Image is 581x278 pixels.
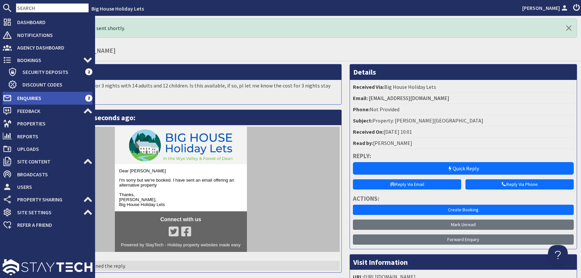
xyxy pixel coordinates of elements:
[353,117,372,124] strong: Subject:
[8,79,92,90] a: Discount Codes
[20,64,341,80] h3: Message
[3,30,92,40] a: Notifications
[352,82,575,93] li: Big House Holiday Lets
[352,138,575,149] li: [PERSON_NAME]
[353,152,574,160] h4: Reply:
[3,156,92,167] a: Site Content
[353,195,574,202] h4: Actions:
[352,104,575,115] li: Not Provided
[3,220,92,230] a: Refer a Friend
[3,118,92,129] a: Properties
[97,42,221,47] p: Dear [PERSON_NAME]
[12,194,83,205] span: Property Sharing
[12,17,92,27] span: Dashboard
[12,131,92,142] span: Reports
[522,4,569,12] a: [PERSON_NAME]
[3,182,92,192] a: Users
[22,82,340,97] p: We are looking for staying here for 3 nights with 14 adults and 12 children. Is this available, i...
[350,255,577,270] h3: Visit Information
[12,55,83,65] span: Bookings
[12,182,92,192] span: Users
[12,42,92,53] span: Agency Dashboard
[3,131,92,142] a: Reports
[350,64,577,80] h3: Details
[3,106,92,116] a: Feedback
[3,17,92,27] a: Dashboard
[12,144,92,154] span: Uploads
[3,259,92,275] img: staytech_l_w-4e588a39d9fa60e82540d7cfac8cfe4b7147e857d3e8dbdfbd41c59d52db0ec4.svg
[91,5,144,12] a: Big House Holiday Lets
[353,205,574,215] a: Create Booking
[107,3,211,35] img: bhhl-logo-1.content.png
[353,162,574,175] a: Quick Reply
[93,90,225,96] h3: Connect with us
[20,18,577,38] div: Success! Your quick reply will be sent shortly.
[12,30,92,40] span: Notifications
[8,67,92,77] a: Security Deposits 2
[22,261,340,271] p: [PERSON_NAME] hasn't yet opened the reply.
[353,106,370,113] strong: Phone:
[353,95,368,101] strong: Email:
[3,93,92,103] a: Enquiries 2
[85,95,92,101] span: 2
[353,234,574,245] a: Forward Enquiry
[548,245,568,265] iframe: Toggle Customer Support
[3,169,92,180] a: Broadcasts
[147,99,157,110] img: Twitter
[3,42,92,53] a: Agency Dashboard
[99,116,219,121] a: Powered by StayTech - Holiday property websites made easy
[85,68,92,75] span: 2
[353,179,461,190] a: Reply Via Email
[369,95,449,101] a: [EMAIL_ADDRESS][DOMAIN_NAME]
[97,51,221,61] p: I'm sorry but we're booked. I have sent an email offering an alternative property
[3,144,92,154] a: Uploads
[3,55,92,65] a: Bookings
[12,207,83,218] span: Site Settings
[12,93,85,103] span: Enquiries
[12,118,92,129] span: Properties
[353,220,574,230] a: Mark Unread
[3,194,92,205] a: Property Sharing
[159,99,169,110] img: Facebook
[16,3,89,13] input: SEARCH
[20,110,341,125] h3: replied less than 5 seconds ago:
[12,169,92,180] span: Broadcasts
[17,67,85,77] span: Security Deposits
[353,128,384,135] strong: Received On:
[352,115,575,126] li: Property: [PERSON_NAME][GEOGRAPHIC_DATA]
[352,126,575,138] li: [DATE] 10:01
[12,220,92,230] span: Refer a Friend
[353,140,373,146] strong: Read by:
[17,79,92,90] span: Discount Codes
[97,65,221,80] p: Thanks, [PERSON_NAME], Big House Holiday Lets
[12,156,83,167] span: Site Content
[465,179,574,190] a: Reply Via Phone
[3,207,92,218] a: Site Settings
[353,84,384,90] strong: Received Via:
[12,106,83,116] span: Feedback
